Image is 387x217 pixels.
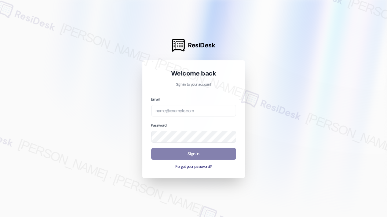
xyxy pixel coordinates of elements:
[151,164,236,170] button: Forgot your password?
[151,82,236,87] p: Sign in to your account
[151,69,236,78] h1: Welcome back
[151,148,236,160] button: Sign In
[151,97,160,102] label: Email
[172,39,185,52] img: ResiDesk Logo
[151,105,236,117] input: name@example.com
[188,41,215,50] span: ResiDesk
[151,123,167,128] label: Password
